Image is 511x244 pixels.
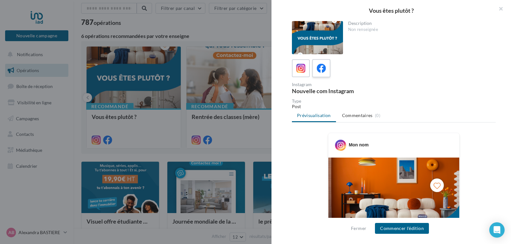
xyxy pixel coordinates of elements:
div: Mon nom [349,142,369,148]
div: Post [292,103,496,110]
button: Commencer l'édition [375,223,429,234]
div: Vous êtes plutôt ? [282,8,501,13]
div: Type [292,99,496,103]
div: Description [348,21,491,26]
div: Instagram [292,82,391,87]
span: (0) [375,113,380,118]
div: Non renseignée [348,27,491,33]
div: Open Intercom Messenger [489,222,505,238]
span: Commentaires [342,112,373,119]
div: Nouvelle com Instagram [292,88,391,94]
button: Fermer [348,225,369,232]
